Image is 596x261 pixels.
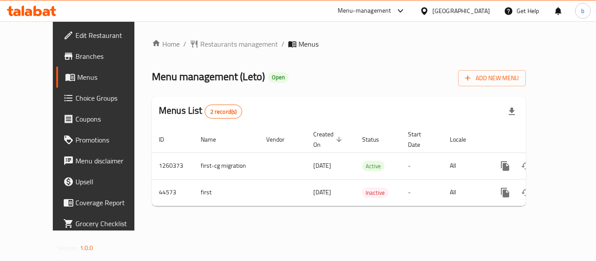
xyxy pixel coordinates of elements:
[75,156,145,166] span: Menu disclaimer
[190,39,278,49] a: Restaurants management
[75,218,145,229] span: Grocery Checklist
[338,6,391,16] div: Menu-management
[581,6,584,16] span: b
[465,73,519,84] span: Add New Menu
[152,39,526,49] nav: breadcrumb
[401,179,443,206] td: -
[152,153,194,179] td: 1260373
[56,25,152,46] a: Edit Restaurant
[205,105,243,119] div: Total records count
[75,135,145,145] span: Promotions
[298,39,319,49] span: Menus
[432,6,490,16] div: [GEOGRAPHIC_DATA]
[362,134,390,145] span: Status
[75,93,145,103] span: Choice Groups
[159,104,242,119] h2: Menus List
[56,192,152,213] a: Coverage Report
[501,101,522,122] div: Export file
[152,179,194,206] td: 44573
[56,213,152,234] a: Grocery Checklist
[75,114,145,124] span: Coupons
[205,108,242,116] span: 2 record(s)
[56,67,152,88] a: Menus
[266,134,296,145] span: Vendor
[516,156,537,176] button: Change Status
[56,171,152,192] a: Upsell
[362,188,388,198] span: Inactive
[268,72,288,83] div: Open
[408,129,432,150] span: Start Date
[56,129,152,150] a: Promotions
[194,179,259,206] td: first
[516,182,537,203] button: Change Status
[200,39,278,49] span: Restaurants management
[313,129,345,150] span: Created On
[443,153,488,179] td: All
[458,70,526,86] button: Add New Menu
[77,72,145,82] span: Menus
[401,153,443,179] td: -
[495,182,516,203] button: more
[152,126,586,206] table: enhanced table
[75,30,145,41] span: Edit Restaurant
[194,153,259,179] td: first-cg migration
[362,161,384,171] span: Active
[152,67,265,86] span: Menu management ( Leto )
[56,150,152,171] a: Menu disclaimer
[75,51,145,61] span: Branches
[56,46,152,67] a: Branches
[56,88,152,108] a: Choice Groups
[80,242,93,254] span: 1.0.0
[313,160,331,171] span: [DATE]
[495,156,516,176] button: more
[75,176,145,187] span: Upsell
[159,134,175,145] span: ID
[152,39,180,49] a: Home
[488,126,586,153] th: Actions
[450,134,477,145] span: Locale
[201,134,227,145] span: Name
[57,242,79,254] span: Version:
[313,186,331,198] span: [DATE]
[268,74,288,81] span: Open
[281,39,284,49] li: /
[443,179,488,206] td: All
[183,39,186,49] li: /
[75,197,145,208] span: Coverage Report
[56,108,152,129] a: Coupons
